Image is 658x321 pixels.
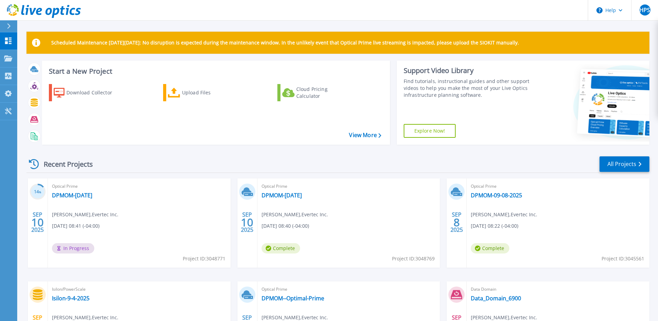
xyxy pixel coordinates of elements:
a: DPMOM-[DATE] [52,192,92,199]
span: 10 [31,219,44,225]
h3: Start a New Project [49,68,381,75]
div: Cloud Pricing Calculator [296,86,351,100]
span: Optical Prime [52,183,226,190]
span: 8 [454,219,460,225]
div: SEP 2025 [241,210,254,235]
a: DPMOM-09-08-2025 [471,192,522,199]
span: Isilon/PowerScale [52,286,226,293]
span: Optical Prime [262,183,436,190]
span: In Progress [52,243,94,253]
span: [PERSON_NAME] , Evertec Inc. [52,211,118,218]
span: Complete [262,243,300,253]
div: Upload Files [182,86,237,100]
h3: 14 [30,188,46,196]
p: Scheduled Maintenance [DATE][DATE]: No disruption is expected during the maintenance window. In t... [51,40,519,45]
a: View More [349,132,381,138]
span: 10 [241,219,253,225]
span: [PERSON_NAME] , Evertec Inc. [262,211,328,218]
span: [DATE] 08:22 (-04:00) [471,222,518,230]
span: % [39,190,41,194]
span: Project ID: 3048771 [183,255,225,262]
a: DPMOM-[DATE] [262,192,302,199]
span: Complete [471,243,509,253]
span: [DATE] 08:41 (-04:00) [52,222,99,230]
span: Project ID: 3048769 [392,255,435,262]
a: Download Collector [49,84,126,101]
span: Optical Prime [262,286,436,293]
span: [DATE] 08:40 (-04:00) [262,222,309,230]
span: Project ID: 3045561 [602,255,644,262]
a: Isilon-9-4-2025 [52,295,89,302]
div: Find tutorials, instructional guides and other support videos to help you make the most of your L... [404,78,532,99]
a: All Projects [599,156,649,172]
a: DPMOM--Optimal-Prime [262,295,324,302]
a: Cloud Pricing Calculator [277,84,354,101]
span: HPS [639,7,650,13]
a: Upload Files [163,84,240,101]
div: Support Video Library [404,66,532,75]
span: Optical Prime [471,183,645,190]
div: Recent Projects [26,156,102,173]
a: Data_Domain_6900 [471,295,521,302]
span: [PERSON_NAME] , Evertec Inc. [471,211,537,218]
div: SEP 2025 [450,210,463,235]
span: Data Domain [471,286,645,293]
a: Explore Now! [404,124,456,138]
div: Download Collector [66,86,121,100]
div: SEP 2025 [31,210,44,235]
